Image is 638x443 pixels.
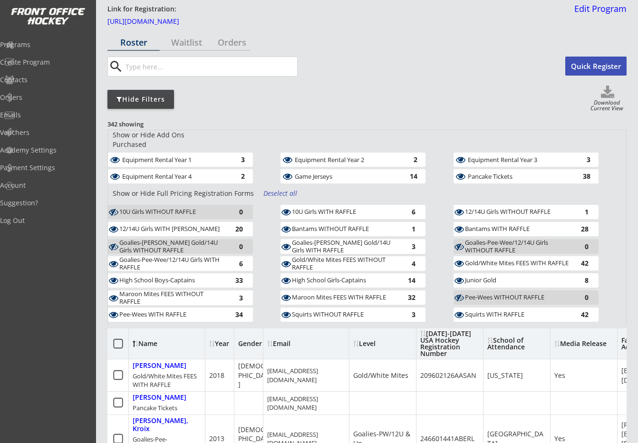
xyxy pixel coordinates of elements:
[468,156,571,163] div: Equipment Rental Year 3
[238,340,267,347] div: Gender
[209,371,224,380] div: 2018
[295,155,398,164] div: Equipment Rental Year 2
[213,38,251,47] div: Orders
[570,294,589,301] div: 0
[570,277,589,284] div: 8
[107,120,176,128] div: 342 showing
[10,8,86,25] img: FOH%20White%20Logo%20Transparent.png
[226,156,245,163] div: 3
[238,361,275,389] div: [DEMOGRAPHIC_DATA]
[396,277,416,284] div: 14
[224,277,243,284] div: 33
[571,173,590,180] div: 38
[122,173,226,180] div: Equipment Rental Year 4
[292,225,396,234] div: Bantams WITHOUT RAFFLE
[292,277,396,284] div: High School Girls-Captains
[119,311,224,318] div: Pee-Wees WITH RAFFLE
[465,208,570,217] div: 12/14U Girls WITHOUT RAFFLE
[108,130,224,149] div: Show or Hide Add Ons Purchased
[292,293,396,302] div: Maroon Mites FEES WITH RAFFLE
[107,38,160,47] div: Roster
[133,394,186,402] div: [PERSON_NAME]
[465,294,570,301] div: Pee-Wees WITHOUT RAFFLE
[292,276,396,285] div: High School Girls-Captains
[119,290,224,305] div: Maroon Mites FEES WITHOUT RAFFLE
[122,156,226,163] div: Equipment Rental Year 1
[119,256,224,271] div: Goalies-Pee-Wee/12/14U Girls WITH RAFFLE
[570,260,589,267] div: 42
[420,371,476,380] div: 209602126AASAN
[465,239,570,254] div: Goalies-Pee-Wee/12/14U Girls WITHOUT RAFFLE
[589,86,627,100] button: Click to download full roster. Your browser settings may try to block it, check your security set...
[565,57,627,76] button: Quick Register
[465,277,570,284] div: Junior Gold
[465,310,570,319] div: Squirts WITH RAFFLE
[468,172,571,181] div: Pancake Tickets
[465,225,570,234] div: Bantams WITH RAFFLE
[224,260,243,267] div: 6
[570,4,627,21] a: Edit Program
[292,294,396,301] div: Maroon Mites FEES WITH RAFFLE
[119,277,224,284] div: High School Boys-Captains
[224,243,243,250] div: 0
[119,239,224,254] div: Goalies-[PERSON_NAME] Gold/14U Girls WITHOUT RAFFLE
[267,366,345,384] div: [EMAIL_ADDRESS][DOMAIN_NAME]
[107,4,178,14] div: Link for Registration:
[571,156,590,163] div: 3
[267,395,345,412] div: [EMAIL_ADDRESS][DOMAIN_NAME]
[119,208,224,217] div: 10U Girls WITHOUT RAFFLE
[133,362,186,370] div: [PERSON_NAME]
[119,310,224,319] div: Pee-Wees WITH RAFFLE
[292,239,396,254] div: Goalies-[PERSON_NAME] Gold/14U Girls WITH RAFFLE
[119,239,224,254] div: Goalies-Bantam/Jr. Gold/14U Girls WITHOUT RAFFLE
[224,294,243,301] div: 3
[353,371,408,380] div: Gold/White Mites
[226,173,245,180] div: 2
[465,293,570,302] div: Pee-Wees WITHOUT RAFFLE
[119,225,224,234] div: 12/14U Girls WITH RAFFLE
[465,208,570,216] div: 12/14U Girls WITHOUT RAFFLE
[267,340,345,347] div: Email
[465,260,570,267] div: Gold/White Mites FEES WITH RAFFLE
[108,189,259,198] div: Show or Hide Full Pricing Registration Forms
[119,208,224,216] div: 10U Girls WITHOUT RAFFLE
[133,372,201,389] div: Gold/White Mites FEES WITH RAFFLE
[295,173,398,180] div: Game Jerseys
[292,256,396,271] div: Gold/White Mites FEES WITHOUT RAFFLE
[353,340,412,347] div: Level
[295,156,398,163] div: Equipment Rental Year 2
[554,340,607,347] div: Media Release
[133,417,201,433] div: [PERSON_NAME], Kroix
[224,225,243,232] div: 20
[487,371,523,380] div: [US_STATE]
[570,225,589,232] div: 28
[122,172,226,181] div: Equipment Rental Year 4
[396,294,416,301] div: 32
[570,243,589,250] div: 0
[209,340,233,347] div: Year
[295,172,398,181] div: Game Jerseys
[108,59,124,74] button: search
[122,155,226,164] div: Equipment Rental Year 1
[465,259,570,268] div: Gold/White Mites FEES WITH RAFFLE
[292,208,396,217] div: 10U Girls WITH RAFFLE
[468,173,571,180] div: Pancake Tickets
[465,311,570,318] div: Squirts WITH RAFFLE
[587,100,627,113] div: Download Current View
[224,311,243,318] div: 34
[292,208,396,216] div: 10U Girls WITH RAFFLE
[468,155,571,164] div: Equipment Rental Year 3
[107,95,174,104] div: Hide Filters
[292,310,396,319] div: Squirts WITHOUT RAFFLE
[292,311,396,318] div: Squirts WITHOUT RAFFLE
[396,311,416,318] div: 3
[224,208,243,215] div: 0
[133,340,210,347] div: Name
[292,239,396,254] div: Goalies-Bantam/Jr. Gold/14U Girls WITH RAFFLE
[292,225,396,233] div: Bantams WITHOUT RAFFLE
[570,311,589,318] div: 42
[396,225,416,232] div: 1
